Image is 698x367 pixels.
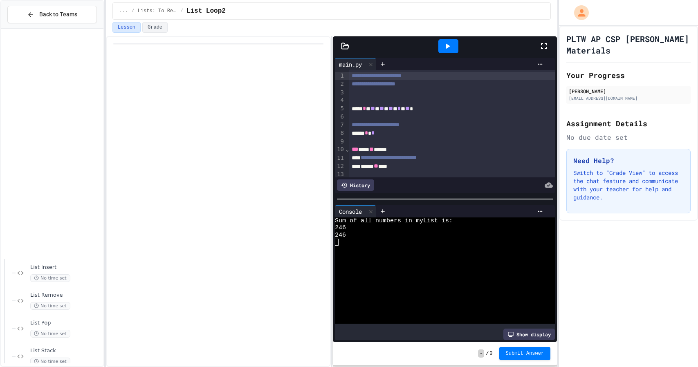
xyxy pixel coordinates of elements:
h2: Your Progress [566,69,691,81]
span: / [180,8,183,14]
div: 8 [335,129,345,137]
span: Sum of all numbers in myList is: [335,217,453,224]
span: No time set [30,358,70,365]
button: Back to Teams [7,6,97,23]
h2: Assignment Details [566,118,691,129]
span: No time set [30,302,70,310]
div: History [337,179,374,191]
p: Switch to "Grade View" to access the chat feature and communicate with your teacher for help and ... [573,169,684,201]
button: Submit Answer [499,347,551,360]
span: No time set [30,274,70,282]
span: Back to Teams [39,10,77,19]
div: [PERSON_NAME] [569,87,688,95]
div: 11 [335,154,345,162]
span: List Remove [30,292,102,299]
div: 3 [335,89,345,97]
span: List Insert [30,264,102,271]
span: No time set [30,330,70,338]
div: 5 [335,105,345,113]
div: 13 [335,170,345,179]
div: main.py [335,60,366,69]
div: [EMAIL_ADDRESS][DOMAIN_NAME] [569,95,688,101]
div: Console [335,205,376,217]
div: No due date set [566,132,691,142]
h1: PLTW AP CSP [PERSON_NAME] Materials [566,33,691,56]
div: main.py [335,58,376,70]
iframe: chat widget [664,334,690,359]
span: - [478,349,484,358]
span: List Stack [30,347,102,354]
div: 9 [335,138,345,146]
span: Fold line [345,146,349,152]
span: 246 [335,224,346,231]
span: ... [119,8,128,14]
div: 4 [335,96,345,105]
span: 0 [489,350,492,357]
span: List Loop2 [186,6,226,16]
div: 6 [335,113,345,121]
span: Lists: To Reviews [138,8,177,14]
span: / [131,8,134,14]
div: 2 [335,80,345,88]
div: My Account [566,3,591,22]
button: Lesson [112,22,141,33]
div: 12 [335,162,345,170]
div: 7 [335,121,345,129]
span: List Pop [30,320,102,327]
span: 246 [335,232,346,239]
h3: Need Help? [573,156,684,166]
div: Console [335,207,366,216]
span: / [486,350,489,357]
div: 1 [335,72,345,80]
div: Show display [503,329,555,340]
iframe: chat widget [630,299,690,333]
div: 10 [335,145,345,154]
button: Grade [142,22,168,33]
span: Submit Answer [506,350,544,357]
